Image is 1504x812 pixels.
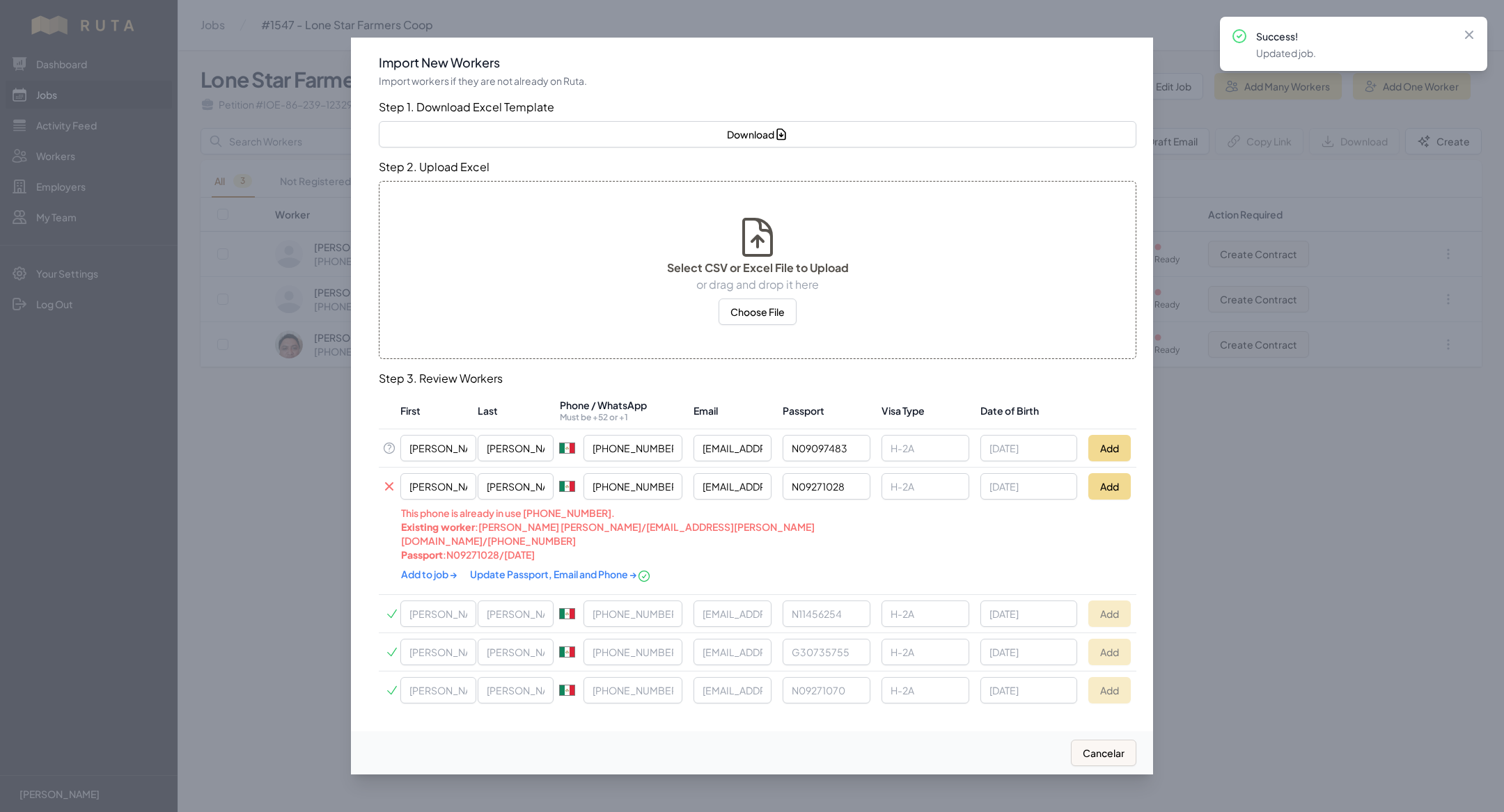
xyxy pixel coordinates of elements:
button: Add [1088,639,1131,665]
th: This phone is already in use [PHONE_NUMBER]. [379,505,975,594]
button: Cancelar [1071,740,1136,766]
button: Add [1088,435,1131,461]
button: Add [1088,677,1131,703]
input: Enter phone number [583,473,682,500]
h3: Step 1. Download Excel Template [379,99,1136,116]
th: Visa Type [876,392,976,429]
th: Email [688,392,777,429]
input: Enter phone number [583,639,682,665]
th: Passport [777,392,876,429]
div: : [PERSON_NAME] [PERSON_NAME] / [EMAIL_ADDRESS][PERSON_NAME][DOMAIN_NAME] / [PHONE_NUMBER] : N092... [401,520,964,588]
th: Date of Birth [975,392,1083,429]
p: Updated job. [1256,46,1451,60]
button: Add [1088,600,1131,627]
h3: Step 3. Review Workers [379,370,1136,387]
p: Must be +52 or +1 [560,412,683,423]
button: Choose File [719,298,797,325]
b: Existing worker [401,520,475,533]
p: Success! [1256,29,1451,43]
th: Last [477,392,554,429]
th: First [400,392,477,429]
button: Add [1088,473,1131,500]
p: or drag and drop it here [667,276,849,293]
b: Passport [401,548,443,561]
input: Enter phone number [583,600,682,627]
input: Enter phone number [583,435,682,461]
button: Download [379,121,1136,148]
th: Phone / WhatsApp [554,392,689,429]
a: Add to job → [401,568,459,580]
input: Enter phone number [583,677,682,703]
p: Import workers if they are not already on Ruta. [379,74,1136,88]
h3: Step 2. Upload Excel [379,159,1136,175]
a: Update Passport, Email and Phone → [470,568,651,580]
p: Select CSV or Excel File to Upload [667,260,849,276]
h3: Import New Workers [379,54,1136,71]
